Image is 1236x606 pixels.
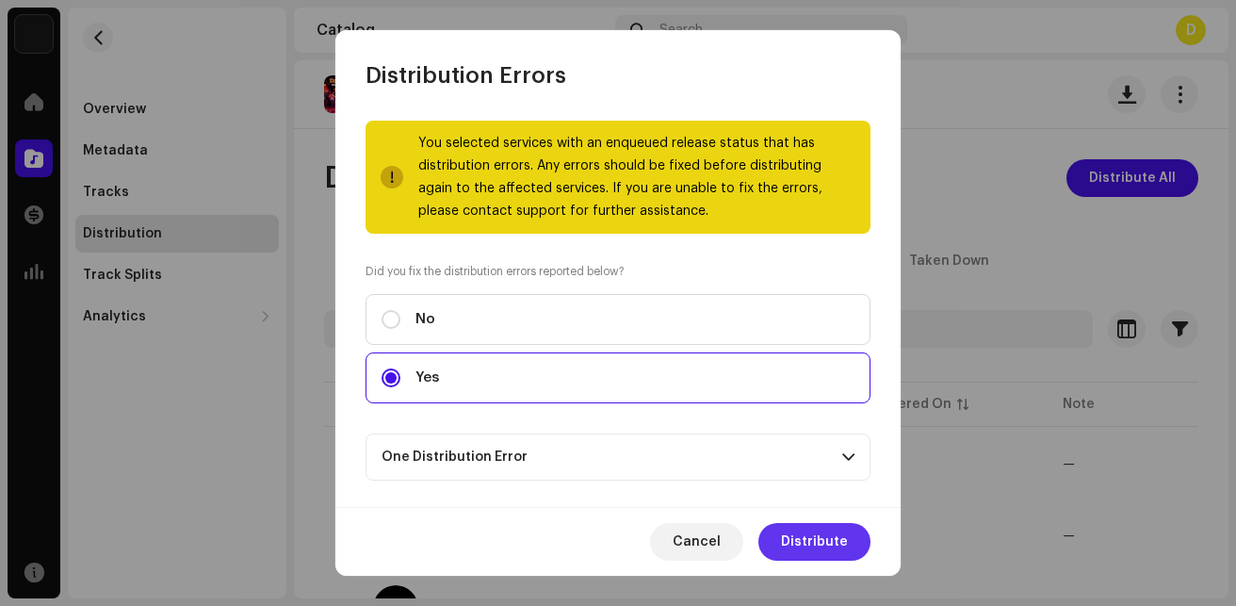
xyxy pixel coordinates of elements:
[366,60,566,90] span: Distribution Errors
[758,523,870,561] button: Distribute
[673,523,721,561] span: Cancel
[418,132,855,222] div: You selected services with an enqueued release status that has distribution errors. Any errors sh...
[781,523,848,561] span: Distribute
[366,264,870,279] label: Did you fix the distribution errors reported below?
[415,309,435,330] span: No
[366,434,870,481] p-accordion-header: One Distribution Error
[415,368,439,388] span: Yes
[650,523,743,561] button: Cancel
